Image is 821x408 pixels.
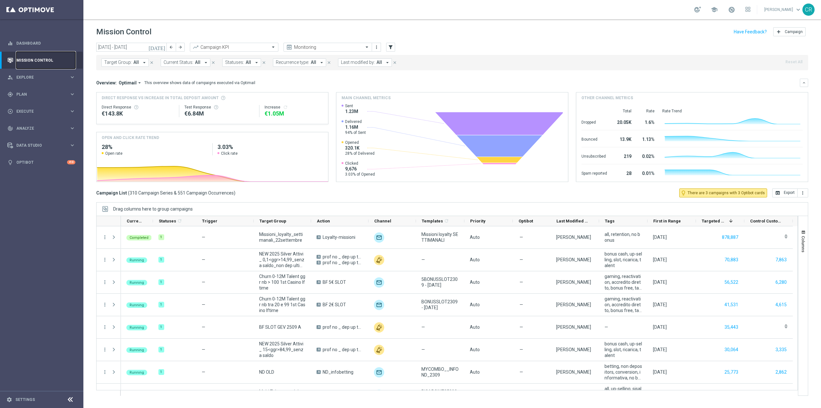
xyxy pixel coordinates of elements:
[470,219,486,223] span: Priority
[374,255,384,265] img: Other
[345,161,375,166] span: Clicked
[158,234,164,240] div: 1
[126,324,147,330] colored-tag: Running
[345,172,375,177] span: 3.03% of Opened
[345,166,375,172] span: 9,676
[775,278,787,286] button: 6,280
[7,154,75,171] div: Optibot
[202,219,217,223] span: Trigger
[96,80,117,86] h3: Overview:
[148,44,166,50] i: [DATE]
[121,339,793,361] div: Press SPACE to select this row.
[178,45,182,49] i: arrow_forward
[286,44,292,50] i: preview
[126,234,152,240] colored-tag: Completed
[374,277,384,288] img: Optimail
[724,301,739,309] button: 41,531
[126,302,147,308] colored-tag: Running
[681,190,686,196] i: lightbulb_outline
[102,369,108,375] button: more_vert
[259,296,306,313] span: Churn 0-12M Talent ggr nb tra 20 e 99 1st Casino lftime
[317,219,330,223] span: Action
[137,80,142,86] i: arrow_drop_down
[556,219,588,223] span: Last Modified By
[69,108,75,114] i: keyboard_arrow_right
[581,117,607,127] div: Dropped
[615,134,631,144] div: 13.9K
[327,60,331,65] i: close
[161,58,210,67] button: Current Status: All arrow_drop_down
[421,257,425,263] span: —
[97,361,121,384] div: Press SPACE to select this row.
[342,95,391,101] h4: Main channel metrics
[69,125,75,131] i: keyboard_arrow_right
[113,206,193,212] div: Row Groups
[374,322,384,333] div: Other
[69,142,75,148] i: keyboard_arrow_right
[97,384,121,406] div: Press SPACE to select this row.
[127,219,142,223] span: Current Status
[802,81,806,85] i: keyboard_arrow_down
[605,251,642,268] span: bonus cash, up-selling, slot, ricarica, talent
[581,95,633,101] h4: Other channel metrics
[69,91,75,97] i: keyboard_arrow_right
[323,234,355,240] span: Loyalty-missioni
[581,151,607,161] div: Unsubscribed
[97,226,121,249] div: Press SPACE to select this row.
[520,302,523,308] span: —
[345,109,358,114] span: 1.23M
[776,29,781,34] i: add
[319,60,325,65] i: arrow_drop_down
[158,302,164,308] div: 1
[605,296,642,313] span: gaming, reactivation, accredito diretto, bonus free, talent + expert
[724,368,739,376] button: 25,773
[158,257,164,263] div: 1
[724,256,739,264] button: 70,883
[158,324,164,330] div: 1
[102,234,108,240] button: more_vert
[97,271,121,294] div: Press SPACE to select this row.
[345,103,358,109] span: Sent
[724,346,739,354] button: 30,064
[102,135,159,141] h4: OPEN AND CLICK RATE TREND
[374,300,384,310] div: Optimail
[159,219,176,223] span: Statuses
[724,323,739,331] button: 35,443
[202,302,205,307] span: —
[374,45,379,50] i: more_vert
[130,258,144,262] span: Running
[184,110,254,117] div: €6,844,189
[7,52,75,69] div: Mission Control
[721,233,739,241] button: 878,887
[688,190,765,196] span: There are 3 campaigns with 3 Optibot cards
[133,60,139,65] span: All
[16,143,69,147] span: Data Studio
[121,316,793,339] div: Press SPACE to select this row.
[169,45,174,49] i: arrow_back
[702,219,726,223] span: Targeted Customers
[149,60,154,65] i: close
[7,58,76,63] button: Mission Control
[262,60,266,65] i: close
[605,231,642,243] span: all, retention, no bonus
[105,151,123,156] span: Open rate
[323,254,363,260] span: prof no _ dep up to 20€
[653,257,667,263] div: 25 Sep 2025, Thursday
[615,151,631,161] div: 219
[422,219,443,223] span: Templates
[96,27,151,37] h1: Mission Control
[772,188,798,197] button: open_in_browser Export
[785,30,803,34] span: Campaign
[121,249,793,271] div: Press SPACE to select this row.
[317,255,321,259] span: A
[225,60,244,65] span: Statuses:
[102,143,207,151] h2: 28%
[121,384,793,406] div: Press SPACE to select this row.
[97,316,121,339] div: Press SPACE to select this row.
[615,109,631,114] div: Total
[211,60,216,65] i: close
[374,219,391,223] span: Channel
[615,117,631,127] div: 20.05K
[254,60,259,65] i: arrow_drop_down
